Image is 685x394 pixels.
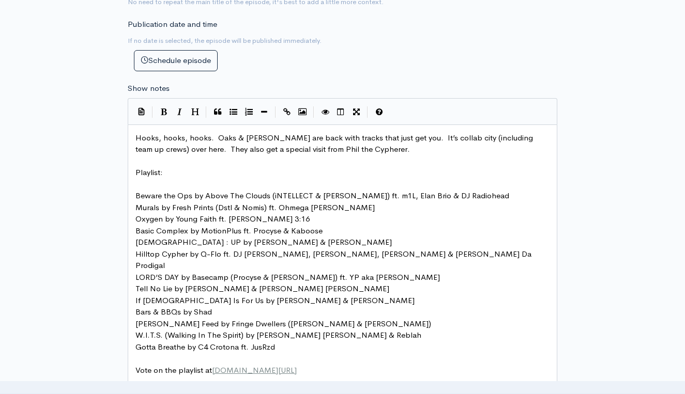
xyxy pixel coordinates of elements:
button: Create Link [279,104,295,120]
button: Italic [172,104,187,120]
span: [DEMOGRAPHIC_DATA] : UP by [PERSON_NAME] & [PERSON_NAME] [135,237,392,247]
i: | [206,106,207,118]
button: Toggle Side by Side [333,104,348,120]
i: | [367,106,368,118]
span: Basic Complex by MotionPlus ft. Procyse & Kaboose [135,226,323,235]
span: Vote on the playlist at [135,365,297,375]
span: Gotta Breathe by C4 Crotona ft. JusRzd [135,342,275,352]
button: Bold [156,104,172,120]
span: LORD’S DAY by Basecamp (Procyse & [PERSON_NAME]) ft. YP aka [PERSON_NAME] [135,272,440,282]
span: [DOMAIN_NAME][URL] [212,365,297,375]
button: Numbered List [241,104,256,120]
span: W.I.T.S. (Walking In The Spirit) by [PERSON_NAME] [PERSON_NAME] & Reblah [135,330,421,340]
button: Markdown Guide [371,104,387,120]
button: Insert Horizontal Line [256,104,272,120]
span: Tell No Lie by [PERSON_NAME] & [PERSON_NAME] [PERSON_NAME] [135,283,389,293]
button: Insert Image [295,104,310,120]
i: | [152,106,153,118]
span: [PERSON_NAME] Feed by Fringe Dwellers ([PERSON_NAME] & [PERSON_NAME]) [135,319,431,328]
label: Publication date and time [128,19,217,30]
span: Beware the Ops by Above The Clouds (iNTELLECT & [PERSON_NAME]) ft. m1L, Elan Brio & DJ Radiohead [135,191,509,200]
button: Heading [187,104,203,120]
span: Murals by Fresh Prints (Dstl & Nomis) ft. Ohmega [PERSON_NAME] [135,202,375,212]
button: Schedule episode [134,50,218,71]
span: Hilltop Cypher by Q-Flo ft. DJ [PERSON_NAME], [PERSON_NAME], [PERSON_NAME] & [PERSON_NAME] Da Pro... [135,249,534,271]
i: | [313,106,314,118]
i: | [275,106,276,118]
span: Hooks, hooks, hooks. Oaks & [PERSON_NAME] are back with tracks that just get you. It’s collab cit... [135,133,535,154]
small: If no date is selected, the episode will be published immediately. [128,36,322,45]
button: Toggle Fullscreen [348,104,364,120]
button: Toggle Preview [317,104,333,120]
span: Bars & BBQs by Shad [135,307,212,317]
span: Oxygen by Young Faith ft. [PERSON_NAME] 3:16 [135,214,310,224]
button: Insert Show Notes Template [133,103,149,119]
span: Playlist: [135,167,163,177]
button: Generic List [225,104,241,120]
span: If [DEMOGRAPHIC_DATA] Is For Us by [PERSON_NAME] & [PERSON_NAME] [135,295,415,305]
label: Show notes [128,83,170,94]
button: Quote [210,104,225,120]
